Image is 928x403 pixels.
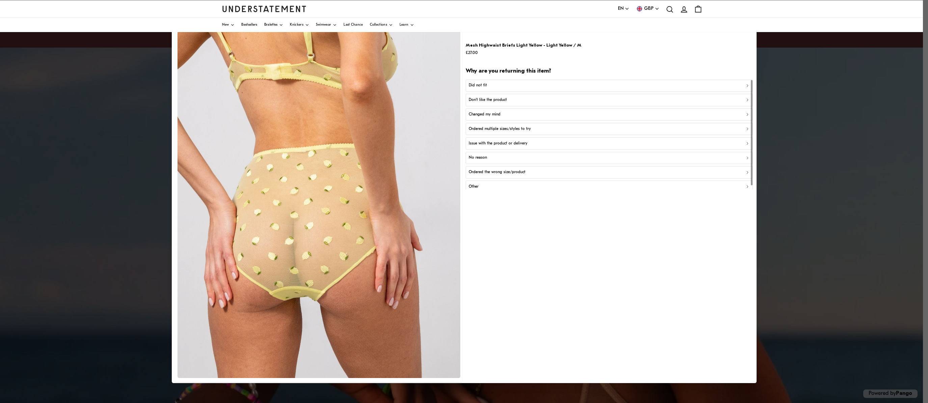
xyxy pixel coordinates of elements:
[290,23,303,27] span: Knickers
[264,18,283,32] a: Bralettes
[644,5,654,12] span: GBP
[466,94,753,106] button: Don't like the product
[466,137,753,149] button: Issue with the product or delivery
[469,155,487,161] p: No reason
[636,5,659,12] button: GBP
[370,23,387,27] span: Collections
[466,67,753,75] h2: Why are you returning this item?
[466,166,753,178] button: Ordered the wrong size/product
[466,181,753,193] button: Other
[469,82,487,89] p: Did not fit
[469,126,531,132] p: Ordered multiple sizes/styles to try
[466,79,753,91] button: Did not fit
[316,18,337,32] a: Swimwear
[469,111,500,118] p: Changed my mind
[370,18,393,32] a: Collections
[469,169,525,176] p: Ordered the wrong size/product
[469,97,507,103] p: Don't like the product
[466,123,753,135] button: Ordered multiple sizes/styles to try
[400,18,414,32] a: Learn
[222,6,306,12] a: Understatement Homepage
[469,140,527,146] p: Issue with the product or delivery
[466,49,581,56] p: £27.00
[344,18,363,32] a: Last Chance
[618,5,629,12] button: EN
[264,23,278,27] span: Bralettes
[290,18,309,32] a: Knickers
[466,108,753,120] button: Changed my mind
[178,26,460,378] img: LEME-HIW-003-1.jpg
[222,23,229,27] span: New
[241,23,257,27] span: Bestsellers
[222,18,235,32] a: New
[618,5,624,12] span: EN
[466,42,581,49] p: Mesh Highwaist Briefs Light Yellow - Light Yellow / M
[344,23,363,27] span: Last Chance
[400,23,409,27] span: Learn
[316,23,331,27] span: Swimwear
[469,184,479,190] p: Other
[241,18,257,32] a: Bestsellers
[466,152,753,164] button: No reason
